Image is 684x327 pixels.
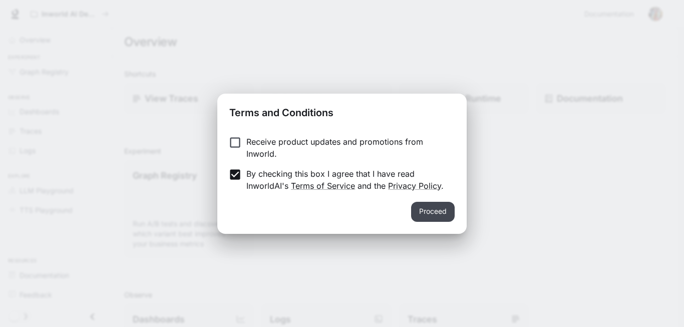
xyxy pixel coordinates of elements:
[246,136,447,160] p: Receive product updates and promotions from Inworld.
[411,202,455,222] button: Proceed
[246,168,447,192] p: By checking this box I agree that I have read InworldAI's and the .
[217,94,467,128] h2: Terms and Conditions
[388,181,441,191] a: Privacy Policy
[291,181,355,191] a: Terms of Service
